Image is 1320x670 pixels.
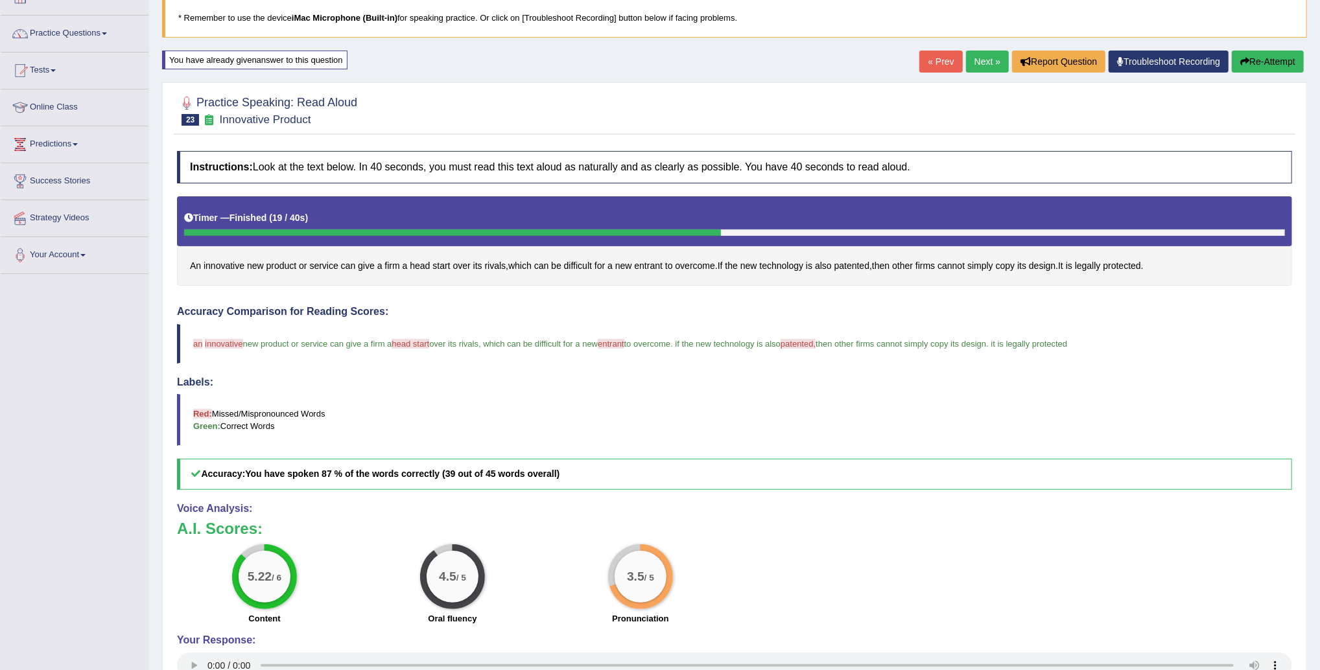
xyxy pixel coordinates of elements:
h4: Voice Analysis: [177,503,1292,514]
span: Click to see word definition [453,259,471,273]
span: Click to see word definition [410,259,430,273]
span: Click to see word definition [309,259,338,273]
b: Finished [230,213,267,223]
span: Click to see word definition [204,259,244,273]
span: Click to see word definition [834,259,870,273]
label: Content [248,612,280,625]
span: then other firms cannot simply copy its design [816,339,986,349]
span: if the new technology is also [675,339,781,349]
span: Click to see word definition [432,259,450,273]
h4: Accuracy Comparison for Reading Scores: [177,306,1292,318]
span: Click to see word definition [615,259,632,273]
h4: Your Response: [177,634,1292,646]
b: Instructions: [190,161,253,172]
span: Click to see word definition [1017,259,1026,273]
span: Click to see word definition [377,259,383,273]
span: Click to see word definition [1066,259,1072,273]
big: 3.5 [627,570,644,584]
span: Click to see word definition [1075,259,1101,273]
span: an [193,339,202,349]
button: Report Question [1012,51,1105,73]
b: 19 / 40s [272,213,305,223]
span: Click to see word definition [676,259,715,273]
span: which can be difficult for a new [483,339,598,349]
small: / 5 [456,573,466,583]
span: Click to see word definition [815,259,832,273]
b: ( [269,213,272,223]
span: to overcome [624,339,671,349]
a: Online Class [1,89,148,122]
label: Pronunciation [612,612,668,625]
span: , [478,339,481,349]
big: 4.5 [439,570,456,584]
big: 5.22 [248,570,272,584]
span: 23 [182,114,199,126]
span: Click to see word definition [759,259,803,273]
div: You have already given answer to this question [162,51,348,69]
span: Click to see word definition [473,259,482,273]
span: Click to see word definition [665,259,673,273]
h5: Timer — [184,213,308,223]
span: Click to see word definition [1103,259,1141,273]
span: Click to see word definition [996,259,1015,273]
a: Strategy Videos [1,200,148,233]
span: Click to see word definition [358,259,375,273]
span: Click to see word definition [508,259,532,273]
h5: Accuracy: [177,459,1292,489]
a: « Prev [919,51,962,73]
span: Click to see word definition [266,259,297,273]
span: Click to see word definition [607,259,613,273]
span: Click to see word definition [341,259,356,273]
span: . [670,339,673,349]
span: Click to see word definition [892,259,913,273]
span: Click to see word definition [937,259,965,273]
span: Click to see word definition [725,259,738,273]
h4: Labels: [177,376,1292,388]
b: You have spoken 87 % of the words correctly (39 out of 45 words overall) [245,468,560,479]
span: Click to see word definition [806,259,812,273]
span: it is legally protected [991,339,1068,349]
h4: Look at the text below. In 40 seconds, you must read this text aloud as naturally and as clearly ... [177,151,1292,183]
span: innovative [205,339,243,349]
b: iMac Microphone (Built-in) [292,13,397,23]
b: Red: [193,409,212,419]
span: Click to see word definition [967,259,993,273]
a: Next » [966,51,1009,73]
a: Success Stories [1,163,148,196]
span: Click to see word definition [564,259,592,273]
span: entrant [598,339,624,349]
b: Green: [193,421,220,431]
b: ) [305,213,309,223]
span: Click to see word definition [534,259,549,273]
span: Click to see word definition [403,259,408,273]
span: Click to see word definition [384,259,399,273]
span: Click to see word definition [485,259,506,273]
a: Your Account [1,237,148,270]
span: head start [392,339,429,349]
small: / 5 [644,573,654,583]
span: Click to see word definition [551,259,561,273]
span: Click to see word definition [915,259,935,273]
a: Troubleshoot Recording [1109,51,1229,73]
span: Click to see word definition [299,259,307,273]
span: . [986,339,989,349]
span: over its rivals [429,339,478,349]
a: Tests [1,52,148,85]
blockquote: Missed/Mispronounced Words Correct Words [177,394,1292,446]
small: Exam occurring question [202,114,216,126]
small: / 6 [272,573,281,583]
span: Click to see word definition [190,259,201,273]
span: Click to see word definition [595,259,605,273]
label: Oral fluency [428,612,477,625]
a: Predictions [1,126,148,159]
span: Click to see word definition [1029,259,1055,273]
b: A.I. Scores: [177,520,263,537]
h2: Practice Speaking: Read Aloud [177,93,357,126]
span: Click to see word definition [634,259,663,273]
span: new product or service can give a firm a [243,339,392,349]
span: Click to see word definition [872,259,890,273]
span: Click to see word definition [740,259,757,273]
span: Click to see word definition [718,259,723,273]
span: patented, [781,339,816,349]
span: Click to see word definition [247,259,264,273]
